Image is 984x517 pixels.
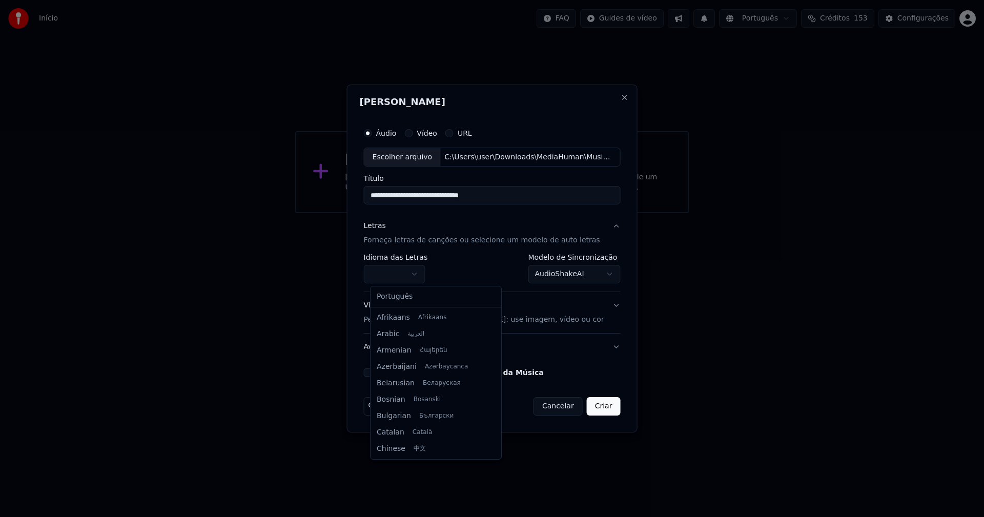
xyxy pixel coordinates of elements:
span: Belarusian [377,378,415,388]
span: Български [419,412,454,420]
span: Bulgarian [377,411,411,421]
span: Беларуская [423,379,461,387]
span: Armenian [377,345,412,356]
span: Հայերեն [420,346,447,355]
span: Chinese [377,444,405,454]
span: Català [413,428,432,437]
span: Catalan [377,427,404,438]
span: Bosanski [414,396,441,404]
span: العربية [407,330,424,338]
span: Azərbaycanca [425,363,468,371]
span: Afrikaans [377,313,410,323]
span: Bosnian [377,395,405,405]
span: Português [377,292,413,302]
span: Azerbaijani [377,362,417,372]
span: Arabic [377,329,399,339]
span: 中文 [414,445,426,453]
span: Afrikaans [418,314,447,322]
